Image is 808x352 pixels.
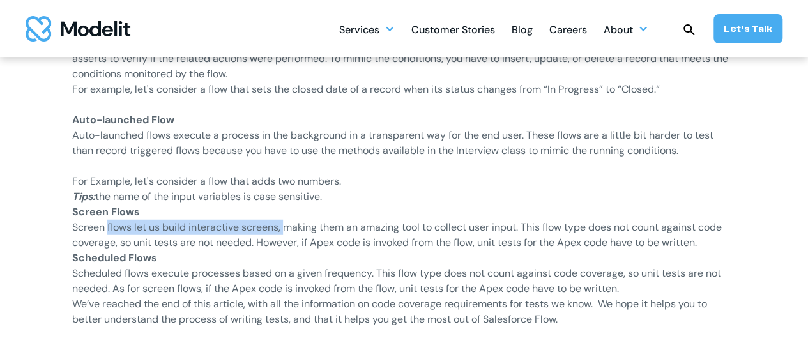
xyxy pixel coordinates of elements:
[724,22,772,36] div: Let’s Talk
[604,17,648,42] div: About
[26,16,130,42] a: home
[26,16,130,42] img: modelit logo
[713,14,782,43] a: Let’s Talk
[72,36,736,82] p: To test Record-Triggered flows, we have to write unit tests that mimic the conditions that trigge...
[72,174,736,189] p: For Example, let's consider a flow that adds two numbers.
[549,19,587,43] div: Careers
[339,17,395,42] div: Services
[512,19,533,43] div: Blog
[72,296,736,327] p: We’ve reached the end of this article, with all the information on code coverage requirements for...
[411,17,495,42] a: Customer Stories
[72,205,140,218] strong: Screen Flows
[72,82,736,97] p: For example, let's consider a flow that sets the closed date of a record when its status changes ...
[72,189,736,204] p: the name of the input variables is case sensitive.
[549,17,587,42] a: Careers
[72,220,736,250] p: Screen flows let us build interactive screens, making them an amazing tool to collect user input....
[72,251,157,264] strong: Scheduled Flows
[604,19,633,43] div: About
[72,113,174,126] strong: Auto-launched Flow
[72,97,736,112] p: ‍
[72,266,736,296] p: Scheduled flows execute processes based on a given frequency. This flow type does not count again...
[72,128,736,174] p: Auto-launched flows execute a process in the background in a transparent way for the end user. Th...
[411,19,495,43] div: Customer Stories
[339,19,379,43] div: Services
[512,17,533,42] a: Blog
[72,112,736,128] p: ‍
[72,190,95,203] em: Tips:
